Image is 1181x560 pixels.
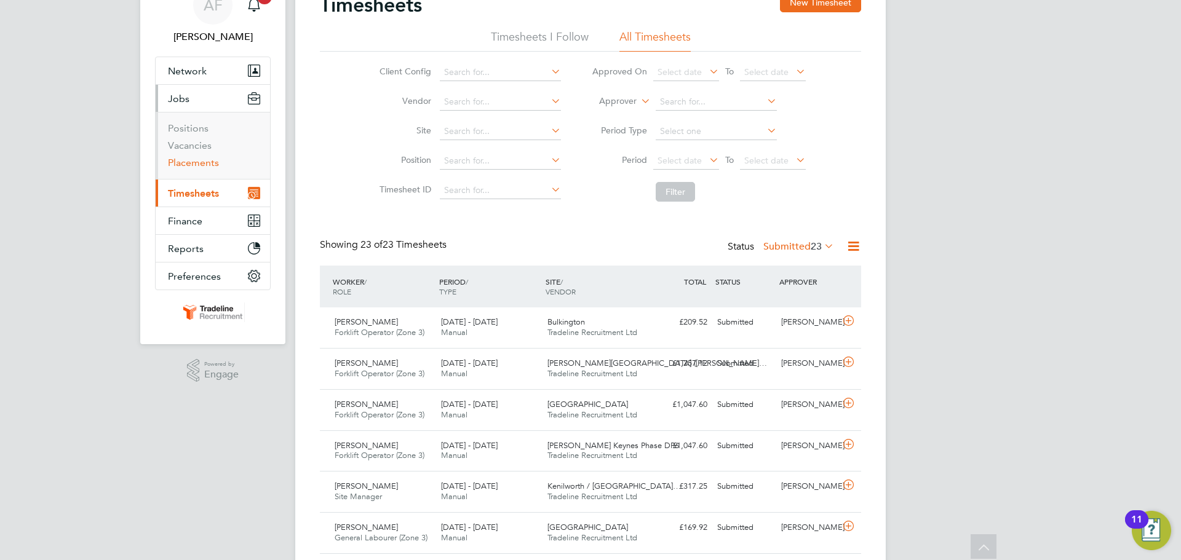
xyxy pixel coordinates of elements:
span: Select date [744,66,789,77]
span: Manual [441,450,467,460]
span: [DATE] - [DATE] [441,522,498,532]
div: £317.25 [648,476,712,497]
input: Search for... [656,93,777,111]
label: Position [376,154,431,165]
span: Tradeline Recruitment Ltd [547,327,637,337]
button: Open Resource Center, 11 new notifications [1132,511,1171,550]
label: Period Type [592,125,647,136]
div: [PERSON_NAME] [776,476,840,497]
label: Submitted [763,240,834,253]
label: Site [376,125,431,136]
div: £1,047.60 [648,436,712,456]
span: Forklift Operator (Zone 3) [335,327,424,337]
span: Tradeline Recruitment Ltd [547,491,637,502]
div: SITE [543,270,649,302]
button: Jobs [156,85,270,112]
span: Forklift Operator (Zone 3) [335,409,424,420]
span: Preferences [168,270,221,282]
div: Submitted [712,312,776,333]
span: [PERSON_NAME] [335,358,398,368]
span: Select date [658,155,702,166]
span: Reports [168,243,204,254]
div: £209.52 [648,312,712,333]
a: Go to home page [155,302,271,322]
span: Select date [658,66,702,77]
input: Search for... [440,64,561,81]
span: Engage [204,369,239,380]
div: £169.92 [648,518,712,538]
span: TYPE [439,286,456,296]
span: Tradeline Recruitment Ltd [547,450,637,460]
div: [PERSON_NAME] [776,436,840,456]
span: TOTAL [684,277,706,286]
span: Forklift Operator (Zone 3) [335,368,424,379]
span: [DATE] - [DATE] [441,399,498,409]
span: Tradeline Recruitment Ltd [547,368,637,379]
span: [PERSON_NAME][GEOGRAPHIC_DATA] ([PERSON_NAME]… [547,358,767,368]
span: [PERSON_NAME] [335,317,398,327]
input: Search for... [440,182,561,199]
span: Archie Flavell [155,30,271,44]
div: APPROVER [776,270,840,293]
span: [DATE] - [DATE] [441,440,498,451]
span: Manual [441,532,467,543]
span: Jobs [168,93,189,105]
li: All Timesheets [619,30,691,52]
span: / [466,277,468,286]
div: PERIOD [436,270,543,302]
span: Forklift Operator (Zone 3) [335,450,424,460]
span: Manual [441,327,467,337]
div: [PERSON_NAME] [776,518,840,538]
label: Approved On [592,66,647,77]
span: ROLE [333,286,351,296]
span: [DATE] - [DATE] [441,317,498,327]
div: [PERSON_NAME] [776,395,840,415]
button: Timesheets [156,179,270,207]
span: Select date [744,155,789,166]
div: [PERSON_NAME] [776,353,840,374]
span: General Labourer (Zone 3) [335,532,427,543]
span: Manual [441,368,467,379]
span: [GEOGRAPHIC_DATA] [547,399,628,409]
button: Finance [156,207,270,234]
span: Tradeline Recruitment Ltd [547,409,637,420]
label: Period [592,154,647,165]
div: Submitted [712,395,776,415]
button: Network [156,57,270,84]
span: 23 of [360,239,383,251]
div: Showing [320,239,449,251]
label: Vendor [376,95,431,106]
div: Submitted [712,518,776,538]
div: Submitted [712,476,776,497]
input: Search for... [440,152,561,170]
input: Select one [656,123,777,140]
button: Filter [656,182,695,202]
div: £1,047.60 [648,395,712,415]
label: Approver [581,95,637,108]
button: Preferences [156,262,270,290]
div: 11 [1131,519,1142,535]
a: Positions [168,122,209,134]
div: Submitted [712,436,776,456]
label: Timesheet ID [376,184,431,195]
span: VENDOR [546,286,576,296]
a: Powered byEngage [187,359,239,382]
li: Timesheets I Follow [491,30,589,52]
div: WORKER [330,270,436,302]
span: [GEOGRAPHIC_DATA] [547,522,628,532]
button: Reports [156,235,270,262]
span: / [560,277,563,286]
span: [PERSON_NAME] [335,440,398,451]
label: Client Config [376,66,431,77]
img: tradelinerecruitment-logo-retina.png [181,302,245,322]
span: [DATE] - [DATE] [441,358,498,368]
span: Kenilworth / [GEOGRAPHIC_DATA]… [547,481,681,491]
span: 23 Timesheets [360,239,447,251]
a: Vacancies [168,140,212,151]
div: Jobs [156,112,270,179]
div: Submitted [712,353,776,374]
span: Tradeline Recruitment Ltd [547,532,637,543]
input: Search for... [440,93,561,111]
span: Manual [441,409,467,420]
span: Site Manager [335,491,382,502]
